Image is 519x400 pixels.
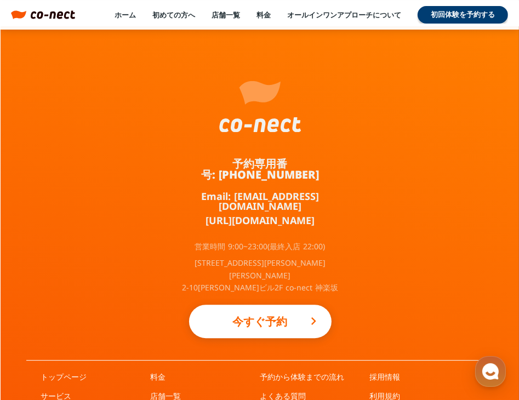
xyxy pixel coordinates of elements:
[115,10,136,20] a: ホーム
[287,10,401,20] a: オールインワンアプローチについて
[178,191,343,211] a: Email: [EMAIL_ADDRESS][DOMAIN_NAME]
[151,372,166,382] a: 料金
[141,309,210,336] a: 設定
[3,309,72,336] a: ホーム
[307,315,321,328] i: keyboard_arrow_right
[256,10,271,20] a: 料金
[189,305,332,338] a: 今すぐ予約keyboard_arrow_right
[178,158,343,180] a: 予約専用番号: [PHONE_NUMBER]
[370,372,401,382] a: 採用情報
[418,6,508,24] a: 初回体験を予約する
[94,326,120,335] span: チャット
[212,10,240,20] a: 店舗一覧
[195,243,326,250] p: 営業時間 9:00~23:00(最終入店 22:00)
[169,325,182,334] span: 設定
[72,309,141,336] a: チャット
[211,310,310,334] p: 今すぐ予約
[41,372,87,382] a: トップページ
[152,10,195,20] a: 初めての方へ
[178,257,343,294] p: [STREET_ADDRESS][PERSON_NAME][PERSON_NAME] 2-10[PERSON_NAME]ビル2F co-nect 神楽坂
[28,325,48,334] span: ホーム
[206,215,315,225] a: [URL][DOMAIN_NAME]
[260,372,345,382] a: 予約から体験までの流れ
